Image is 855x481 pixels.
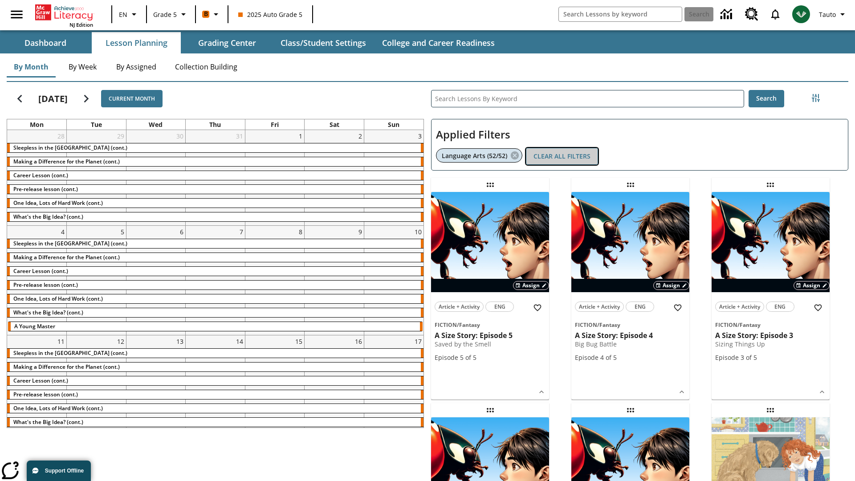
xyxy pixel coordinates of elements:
[150,6,192,22] button: Grade: Grade 5, Select a grade
[238,226,245,238] a: August 7, 2025
[7,143,423,152] div: Sleepless in the Animal Kingdom (cont.)
[38,94,68,104] h2: [DATE]
[431,192,549,400] div: lesson details
[119,226,126,238] a: August 5, 2025
[719,302,760,311] span: Article + Activity
[483,178,497,192] div: Draggable lesson: A Size Story: Episode 5
[13,253,120,261] span: Making a Difference for the Planet (cont.)
[579,302,620,311] span: Article + Activity
[115,335,126,347] a: August 12, 2025
[45,468,84,474] span: Support Offline
[13,240,127,247] span: Sleepless in the Animal Kingdom (cont.)
[459,321,480,329] span: Fantasy
[7,171,423,180] div: Career Lesson (cont.)
[186,335,245,431] td: August 14, 2025
[13,418,83,426] span: What's the Big Idea? (cont.)
[623,178,638,192] div: Draggable lesson: A Size Story: Episode 4
[386,119,401,130] a: Sunday
[7,376,423,385] div: Career Lesson (cont.)
[126,226,186,335] td: August 6, 2025
[774,302,786,311] span: ENG
[13,295,103,302] span: One Idea, Lots of Hard Work (cont.)
[28,119,45,130] a: Monday
[571,192,689,400] div: lesson details
[737,321,740,329] span: /
[357,226,364,238] a: August 9, 2025
[559,7,682,21] input: search field
[364,130,423,226] td: August 3, 2025
[7,349,423,358] div: Sleepless in the Animal Kingdom (cont.)
[126,335,186,431] td: August 13, 2025
[810,300,826,316] button: Add to Favorites
[56,335,66,347] a: August 11, 2025
[8,322,423,331] div: A Young Master
[522,281,540,289] span: Assign
[168,56,244,77] button: Collection Building
[513,281,549,290] button: Assign Choose Dates
[4,1,30,28] button: Open side menu
[635,302,646,311] span: ENG
[815,6,851,22] button: Profile/Settings
[115,130,126,142] a: July 29, 2025
[7,130,67,226] td: July 28, 2025
[819,10,836,19] span: Tauto
[35,4,93,21] a: Home
[7,199,423,208] div: One Idea, Lots of Hard Work (cont.)
[305,130,364,226] td: August 2, 2025
[435,353,546,362] div: Episode 5 of 5
[715,302,764,312] button: Article + Activity
[297,130,304,142] a: August 1, 2025
[575,331,686,340] h3: A Size Story: Episode 4
[794,281,830,290] button: Assign Choose Dates
[7,404,423,413] div: One Idea, Lots of Hard Work (cont.)
[75,87,98,110] button: Next
[153,10,177,19] span: Grade 5
[7,363,423,371] div: Making a Difference for the Planet (cont.)
[764,3,787,26] a: Notifications
[457,321,459,329] span: /
[126,130,186,226] td: July 30, 2025
[89,119,104,130] a: Tuesday
[92,32,181,53] button: Lesson Planning
[245,226,305,335] td: August 8, 2025
[7,267,423,276] div: Career Lesson (cont.)
[7,308,423,317] div: What's the Big Idea? (cont.)
[13,267,68,275] span: Career Lesson (cont.)
[7,56,56,77] button: By Month
[353,335,364,347] a: August 16, 2025
[712,192,830,400] div: lesson details
[69,21,93,28] span: NJ Edition
[183,32,272,53] button: Grading Center
[435,302,484,312] button: Article + Activity
[13,185,78,193] span: Pre-release lesson (cont.)
[1,32,90,53] button: Dashboard
[293,335,304,347] a: August 15, 2025
[238,10,302,19] span: 2025 Auto Grade 5
[7,418,423,427] div: What's the Big Idea? (cont.)
[67,335,126,431] td: August 12, 2025
[13,363,120,371] span: Making a Difference for the Planet (cont.)
[663,281,680,289] span: Assign
[575,321,597,329] span: Fiction
[7,253,423,262] div: Making a Difference for the Planet (cont.)
[234,130,245,142] a: July 31, 2025
[763,403,778,417] div: Draggable lesson: Ella and the Cosmic Ants: Episode 5
[13,199,103,207] span: One Idea, Lots of Hard Work (cont.)
[13,171,68,179] span: Career Lesson (cont.)
[305,226,364,335] td: August 9, 2025
[435,331,546,340] h3: A Size Story: Episode 5
[245,130,305,226] td: August 1, 2025
[575,320,686,330] span: Topic: Fiction/Fantasy
[186,226,245,335] td: August 7, 2025
[8,87,31,110] button: Previous
[234,335,245,347] a: August 14, 2025
[109,56,163,77] button: By Assigned
[529,300,546,316] button: Add to Favorites
[431,119,848,171] div: Applied Filters
[436,148,522,163] div: Remove Language Arts (52/52) filter selected item
[435,320,546,330] span: Topic: Fiction/Fantasy
[626,302,654,312] button: ENG
[186,130,245,226] td: July 31, 2025
[599,321,620,329] span: Fantasy
[715,353,826,362] div: Episode 3 of 5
